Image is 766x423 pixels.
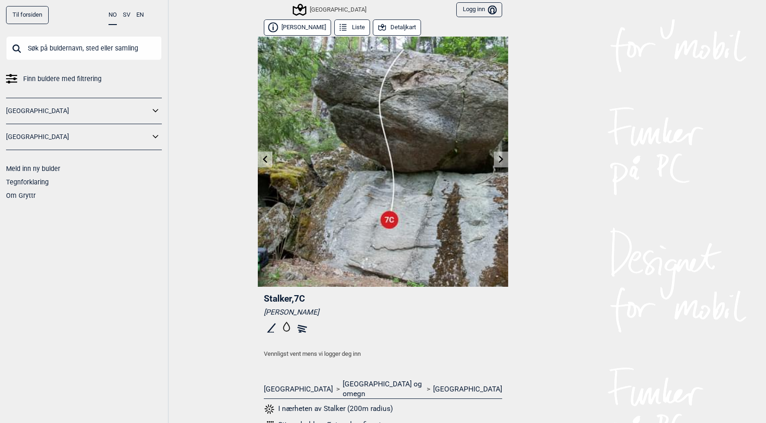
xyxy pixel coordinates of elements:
a: [GEOGRAPHIC_DATA] [433,385,502,394]
span: Finn buldere med filtrering [23,72,102,86]
p: Vennligst vent mens vi logger deg inn [264,349,502,359]
a: Finn buldere med filtrering [6,72,162,86]
a: Om Gryttr [6,192,36,199]
a: Tegnforklaring [6,178,49,186]
a: Til forsiden [6,6,49,24]
span: Stalker , 7C [264,293,305,304]
div: [GEOGRAPHIC_DATA] [294,4,366,15]
a: [GEOGRAPHIC_DATA] [6,130,150,144]
a: Meld inn ny bulder [6,165,60,172]
button: NO [109,6,117,25]
button: SV [123,6,130,24]
button: [PERSON_NAME] [264,19,331,36]
nav: > > [264,379,502,398]
input: Søk på buldernavn, sted eller samling [6,36,162,60]
img: Stalker 191021 [258,37,508,287]
button: Logg inn [456,2,502,18]
a: [GEOGRAPHIC_DATA] [6,104,150,118]
div: [PERSON_NAME] [264,308,502,317]
a: [GEOGRAPHIC_DATA] og omegn [343,379,423,398]
button: I nærheten av Stalker (200m radius) [264,403,393,415]
button: Detaljkart [373,19,421,36]
a: [GEOGRAPHIC_DATA] [264,385,333,394]
button: Liste [334,19,370,36]
button: EN [136,6,144,24]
